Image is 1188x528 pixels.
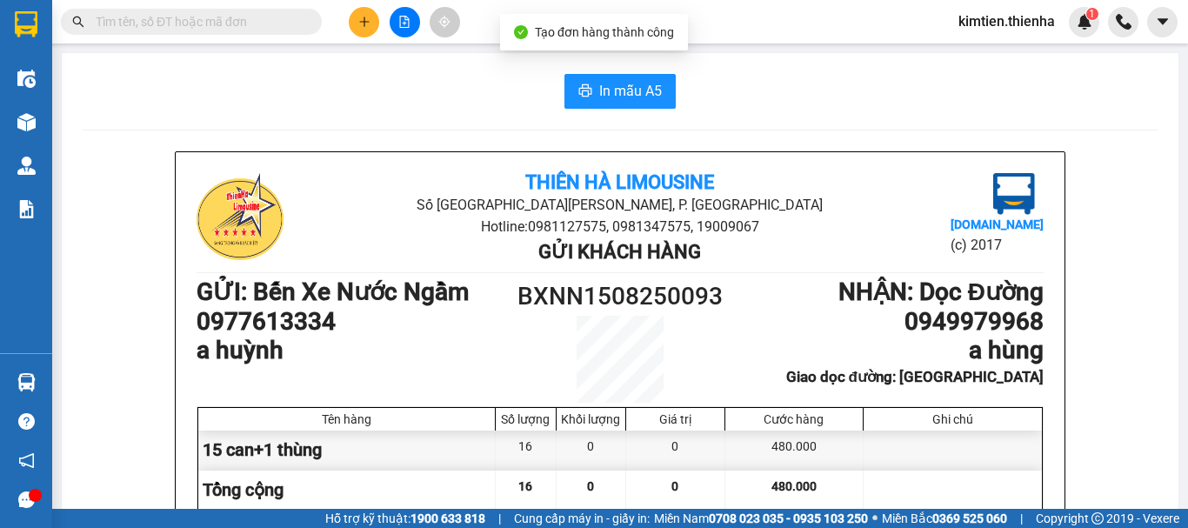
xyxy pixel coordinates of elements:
div: Ghi chú [868,412,1038,426]
span: Miền Nam [654,509,868,528]
strong: 1900 633 818 [410,511,485,525]
img: phone-icon [1116,14,1131,30]
div: Tên hàng [203,412,491,426]
h1: 0949979968 [726,307,1044,337]
img: warehouse-icon [17,373,36,391]
b: [DOMAIN_NAME] [951,217,1044,231]
div: 0 [626,431,725,470]
h1: 0977613334 [197,307,514,337]
span: file-add [398,16,410,28]
span: ⚪️ [872,515,878,522]
img: warehouse-icon [17,70,36,88]
span: 0 [671,479,678,493]
img: logo-vxr [15,11,37,37]
span: caret-down [1155,14,1171,30]
div: 480.000 [725,431,864,470]
span: In mẫu A5 [599,80,662,102]
h1: a hùng [726,336,1044,365]
span: plus [358,16,370,28]
b: Gửi khách hàng [538,241,701,263]
div: Giá trị [631,412,720,426]
h1: BXNN1508250093 [514,277,726,316]
span: Tổng cộng [203,479,284,500]
button: plus [349,7,379,37]
img: warehouse-icon [17,113,36,131]
span: Hỗ trợ kỹ thuật: [325,509,485,528]
span: search [72,16,84,28]
span: Cung cấp máy in - giấy in: [514,509,650,528]
span: aim [438,16,451,28]
li: (c) 2017 [951,234,1044,256]
span: copyright [1091,512,1104,525]
span: Miền Bắc [882,509,1007,528]
b: Thiên Hà Limousine [525,171,714,193]
img: warehouse-icon [17,157,36,175]
img: logo.jpg [993,173,1035,215]
span: kimtien.thienha [944,10,1069,32]
span: notification [18,452,35,469]
b: NHẬN : Dọc Đường [838,277,1044,306]
b: Giao dọc đường: [GEOGRAPHIC_DATA] [786,368,1044,385]
strong: 0708 023 035 - 0935 103 250 [709,511,868,525]
img: solution-icon [17,200,36,218]
div: 15 can+1 thùng [198,431,496,470]
div: Khối lượng [561,412,621,426]
button: printerIn mẫu A5 [564,74,676,109]
span: check-circle [514,25,528,39]
b: GỬI : Bến Xe Nước Ngầm [197,277,469,306]
button: file-add [390,7,420,37]
span: Tạo đơn hàng thành công [535,25,674,39]
span: | [1020,509,1023,528]
span: 1 [1089,8,1095,20]
button: aim [430,7,460,37]
div: Số lượng [500,412,551,426]
sup: 1 [1086,8,1098,20]
span: | [498,509,501,528]
div: Cước hàng [730,412,858,426]
button: caret-down [1147,7,1178,37]
span: printer [578,84,592,100]
h1: a huỳnh [197,336,514,365]
input: Tìm tên, số ĐT hoặc mã đơn [96,12,301,31]
img: logo.jpg [197,173,284,260]
span: 0 [587,479,594,493]
span: 480.000 [771,479,817,493]
span: question-circle [18,413,35,430]
li: Số [GEOGRAPHIC_DATA][PERSON_NAME], P. [GEOGRAPHIC_DATA] [337,194,902,216]
span: message [18,491,35,508]
span: 16 [518,479,532,493]
li: Hotline: 0981127575, 0981347575, 19009067 [337,216,902,237]
strong: 0369 525 060 [932,511,1007,525]
img: icon-new-feature [1077,14,1092,30]
div: 0 [557,431,626,470]
div: 16 [496,431,557,470]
